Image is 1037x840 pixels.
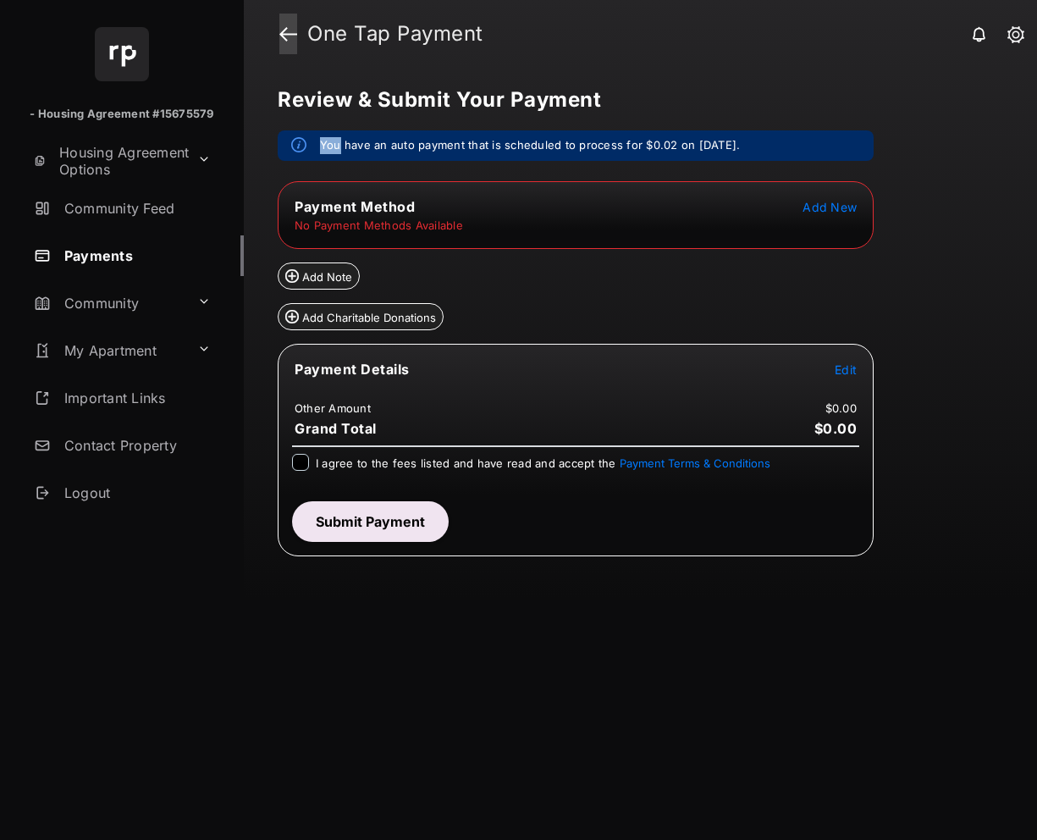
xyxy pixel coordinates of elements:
[803,198,857,215] button: Add New
[27,472,244,513] a: Logout
[292,501,449,542] button: Submit Payment
[316,456,770,470] span: I agree to the fees listed and have read and accept the
[803,200,857,214] span: Add New
[27,425,244,466] a: Contact Property
[27,378,218,418] a: Important Links
[294,401,372,416] td: Other Amount
[27,188,244,229] a: Community Feed
[814,420,858,437] span: $0.00
[27,235,244,276] a: Payments
[30,106,213,123] p: - Housing Agreement #15675579
[27,330,190,371] a: My Apartment
[307,24,483,44] strong: One Tap Payment
[95,27,149,81] img: svg+xml;base64,PHN2ZyB4bWxucz0iaHR0cDovL3d3dy53My5vcmcvMjAwMC9zdmciIHdpZHRoPSI2NCIgaGVpZ2h0PSI2NC...
[825,401,858,416] td: $0.00
[278,262,360,290] button: Add Note
[27,141,190,181] a: Housing Agreement Options
[320,137,740,154] em: You have an auto payment that is scheduled to process for $0.02 on [DATE].
[294,218,464,233] td: No Payment Methods Available
[278,303,444,330] button: Add Charitable Donations
[27,283,190,323] a: Community
[295,420,377,437] span: Grand Total
[835,361,857,378] button: Edit
[835,362,857,377] span: Edit
[295,198,415,215] span: Payment Method
[278,90,990,110] h5: Review & Submit Your Payment
[295,361,410,378] span: Payment Details
[620,456,770,470] button: I agree to the fees listed and have read and accept the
